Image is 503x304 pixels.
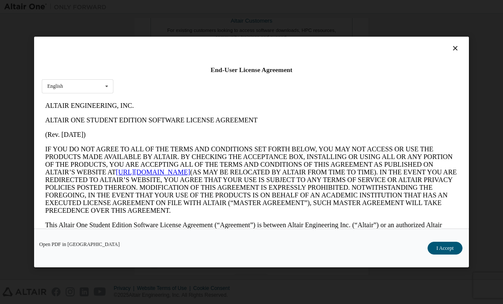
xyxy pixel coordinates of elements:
div: End-User License Agreement [42,66,461,74]
div: English [47,84,63,89]
a: [URL][DOMAIN_NAME] [74,70,148,77]
a: Open PDF in [GEOGRAPHIC_DATA] [39,242,120,247]
button: I Accept [428,242,463,255]
p: (Rev. [DATE]) [3,32,416,40]
p: IF YOU DO NOT AGREE TO ALL OF THE TERMS AND CONDITIONS SET FORTH BELOW, YOU MAY NOT ACCESS OR USE... [3,47,416,116]
p: ALTAIR ONE STUDENT EDITION SOFTWARE LICENSE AGREEMENT [3,18,416,26]
p: This Altair One Student Edition Software License Agreement (“Agreement”) is between Altair Engine... [3,123,416,161]
p: ALTAIR ENGINEERING, INC. [3,3,416,11]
